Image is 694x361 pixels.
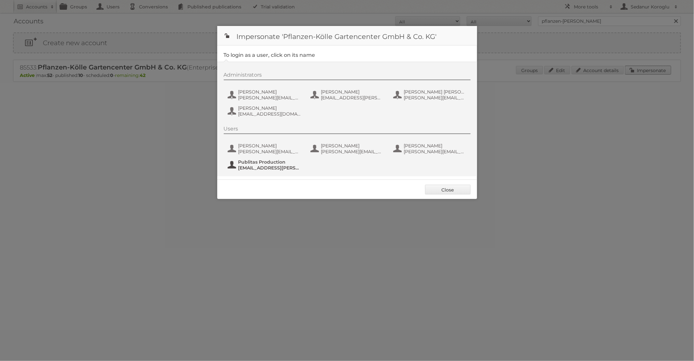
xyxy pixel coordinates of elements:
[238,159,301,165] span: Publitas Production
[393,142,469,155] button: [PERSON_NAME] [PERSON_NAME][EMAIL_ADDRESS][PERSON_NAME][DOMAIN_NAME]
[425,185,471,194] a: Close
[227,158,303,171] button: Publitas Production [EMAIL_ADDRESS][PERSON_NAME][DOMAIN_NAME]
[404,89,467,95] span: [PERSON_NAME] [PERSON_NAME]
[238,165,301,171] span: [EMAIL_ADDRESS][PERSON_NAME][DOMAIN_NAME]
[321,143,384,149] span: [PERSON_NAME]
[321,149,384,155] span: [PERSON_NAME][EMAIL_ADDRESS][PERSON_NAME][DOMAIN_NAME][PERSON_NAME]
[217,26,477,45] h1: Impersonate 'Pflanzen-Kölle Gartencenter GmbH & Co. KG'
[393,88,469,101] button: [PERSON_NAME] [PERSON_NAME] [PERSON_NAME][EMAIL_ADDRESS][PERSON_NAME][DOMAIN_NAME][PERSON_NAME]
[224,52,315,58] legend: To login as a user, click on its name
[238,89,301,95] span: [PERSON_NAME]
[404,143,467,149] span: [PERSON_NAME]
[238,105,301,111] span: [PERSON_NAME]
[224,72,471,80] div: Administrators
[321,95,384,101] span: [EMAIL_ADDRESS][PERSON_NAME][DOMAIN_NAME][PERSON_NAME]
[310,142,386,155] button: [PERSON_NAME] [PERSON_NAME][EMAIL_ADDRESS][PERSON_NAME][DOMAIN_NAME][PERSON_NAME]
[224,126,471,134] div: Users
[404,95,467,101] span: [PERSON_NAME][EMAIL_ADDRESS][PERSON_NAME][DOMAIN_NAME][PERSON_NAME]
[238,111,301,117] span: [EMAIL_ADDRESS][DOMAIN_NAME][PERSON_NAME]
[238,149,301,155] span: [PERSON_NAME][EMAIL_ADDRESS][PERSON_NAME][DOMAIN_NAME][PERSON_NAME]
[227,142,303,155] button: [PERSON_NAME] [PERSON_NAME][EMAIL_ADDRESS][PERSON_NAME][DOMAIN_NAME][PERSON_NAME]
[404,149,467,155] span: [PERSON_NAME][EMAIL_ADDRESS][PERSON_NAME][DOMAIN_NAME]
[227,88,303,101] button: [PERSON_NAME] [PERSON_NAME][EMAIL_ADDRESS][PERSON_NAME][DOMAIN_NAME][PERSON_NAME]
[238,143,301,149] span: [PERSON_NAME]
[227,105,303,118] button: [PERSON_NAME] [EMAIL_ADDRESS][DOMAIN_NAME][PERSON_NAME]
[238,95,301,101] span: [PERSON_NAME][EMAIL_ADDRESS][PERSON_NAME][DOMAIN_NAME][PERSON_NAME]
[321,89,384,95] span: [PERSON_NAME]
[310,88,386,101] button: [PERSON_NAME] [EMAIL_ADDRESS][PERSON_NAME][DOMAIN_NAME][PERSON_NAME]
